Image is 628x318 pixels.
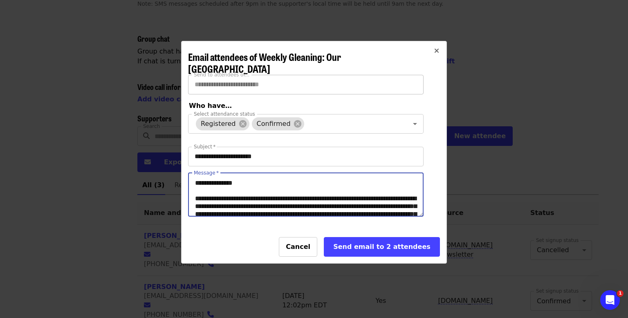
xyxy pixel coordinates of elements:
[194,112,255,116] label: Select attendance status
[324,237,440,257] button: Send email to 2 attendees
[252,117,304,130] div: Confirmed
[252,120,296,128] span: Confirmed
[188,49,341,76] span: Email attendees of Weekly Gleaning: Our [GEOGRAPHIC_DATA]
[617,290,624,297] span: 1
[189,102,232,110] span: Who have…
[188,75,424,94] input: Send to attendees of...
[279,237,317,257] button: Cancel
[427,41,446,61] button: Close
[188,173,423,216] textarea: Message
[331,242,433,252] div: Send email to 2 attendees
[196,117,249,130] div: Registered
[196,120,241,128] span: Registered
[434,47,439,55] i: times icon
[409,118,421,130] button: Open
[188,147,424,166] input: Subject
[194,170,219,175] label: Message
[194,144,215,149] label: Subject
[194,72,249,77] label: Send to attendees of...
[600,290,620,310] iframe: Intercom live chat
